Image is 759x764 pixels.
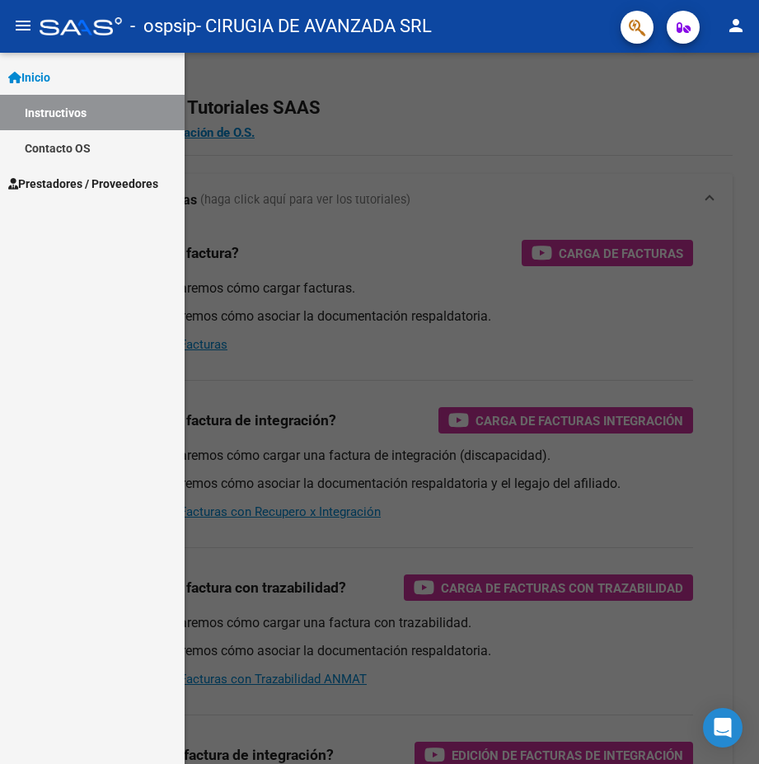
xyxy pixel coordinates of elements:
[130,8,196,45] span: - ospsip
[8,68,50,87] span: Inicio
[196,8,432,45] span: - CIRUGIA DE AVANZADA SRL
[726,16,746,35] mat-icon: person
[703,708,743,748] div: Open Intercom Messenger
[13,16,33,35] mat-icon: menu
[8,175,158,193] span: Prestadores / Proveedores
